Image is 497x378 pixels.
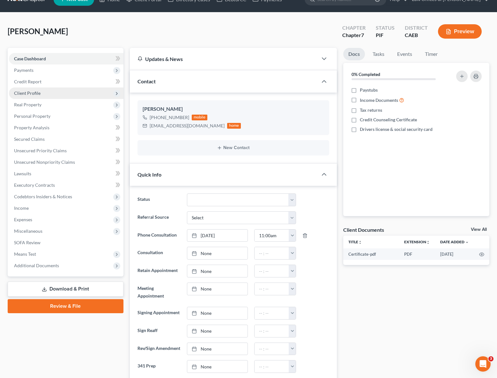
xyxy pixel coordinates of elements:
[8,299,123,313] a: Review & File
[255,230,289,242] input: -- : --
[367,48,389,60] a: Tasks
[255,360,289,373] input: -- : --
[134,265,184,277] label: Retain Appointment
[435,248,474,260] td: [DATE]
[404,239,430,244] a: Extensionunfold_more
[376,32,395,39] div: PIF
[187,265,248,277] a: None
[187,307,248,319] a: None
[187,230,248,242] a: [DATE]
[14,217,32,222] span: Expenses
[488,356,493,361] span: 3
[187,283,248,295] a: None
[14,79,41,84] span: Credit Report
[134,193,184,206] label: Status
[360,117,417,123] span: Credit Counseling Certificate
[14,125,49,130] span: Property Analysis
[134,211,184,224] label: Referral Source
[255,307,289,319] input: -- : --
[255,265,289,277] input: -- : --
[358,240,362,244] i: unfold_more
[348,239,362,244] a: Titleunfold_more
[420,48,443,60] a: Timer
[143,105,324,113] div: [PERSON_NAME]
[438,24,482,39] button: Preview
[14,148,67,153] span: Unsecured Priority Claims
[137,171,161,178] span: Quick Info
[134,343,184,355] label: Rev/Sign Amendment
[134,307,184,320] label: Signing Appointment
[14,205,29,211] span: Income
[360,87,378,93] span: Paystubs
[14,67,33,73] span: Payments
[360,126,433,132] span: Drivers license & social security card
[150,123,225,129] div: [EMAIL_ADDRESS][DOMAIN_NAME]
[376,24,395,32] div: Status
[9,179,123,191] a: Executory Contracts
[255,283,289,295] input: -- : --
[187,247,248,259] a: None
[9,156,123,168] a: Unsecured Nonpriority Claims
[134,325,184,337] label: Sign Reaff
[342,24,366,32] div: Chapter
[343,248,399,260] td: Certificate-pdf
[405,24,428,32] div: District
[143,145,324,150] button: New Contact
[227,123,241,129] div: home
[475,356,491,372] iframe: Intercom live chat
[9,53,123,64] a: Case Dashboard
[192,115,208,120] div: mobile
[360,97,398,103] span: Income Documents
[14,113,50,119] span: Personal Property
[134,283,184,302] label: Meeting Appointment
[14,171,31,176] span: Lawsuits
[137,56,310,62] div: Updates & News
[361,32,364,38] span: 7
[14,102,41,107] span: Real Property
[343,226,384,233] div: Client Documents
[14,136,45,142] span: Secured Claims
[187,325,248,337] a: None
[187,360,248,373] a: None
[14,263,59,268] span: Additional Documents
[343,48,365,60] a: Docs
[134,229,184,242] label: Phone Consultation
[426,240,430,244] i: unfold_more
[440,239,469,244] a: Date Added expand_more
[14,228,42,234] span: Miscellaneous
[14,56,46,61] span: Case Dashboard
[14,159,75,165] span: Unsecured Nonpriority Claims
[9,76,123,87] a: Credit Report
[14,251,36,257] span: Means Test
[9,237,123,248] a: SOFA Review
[9,145,123,156] a: Unsecured Priority Claims
[14,90,41,96] span: Client Profile
[405,32,428,39] div: CAEB
[360,107,382,113] span: Tax returns
[255,343,289,355] input: -- : --
[392,48,417,60] a: Events
[352,72,380,77] strong: 0% Completed
[342,32,366,39] div: Chapter
[134,247,184,260] label: Consultation
[187,343,248,355] a: None
[471,227,487,232] a: View All
[9,133,123,145] a: Secured Claims
[255,247,289,259] input: -- : --
[137,78,156,84] span: Contact
[8,282,123,297] a: Download & Print
[150,114,189,121] div: [PHONE_NUMBER]
[134,360,184,373] label: 341 Prep
[14,194,72,199] span: Codebtors Insiders & Notices
[14,182,55,188] span: Executory Contracts
[465,240,469,244] i: expand_more
[14,240,41,245] span: SOFA Review
[8,26,68,36] span: [PERSON_NAME]
[255,325,289,337] input: -- : --
[9,168,123,179] a: Lawsuits
[9,122,123,133] a: Property Analysis
[399,248,435,260] td: PDF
